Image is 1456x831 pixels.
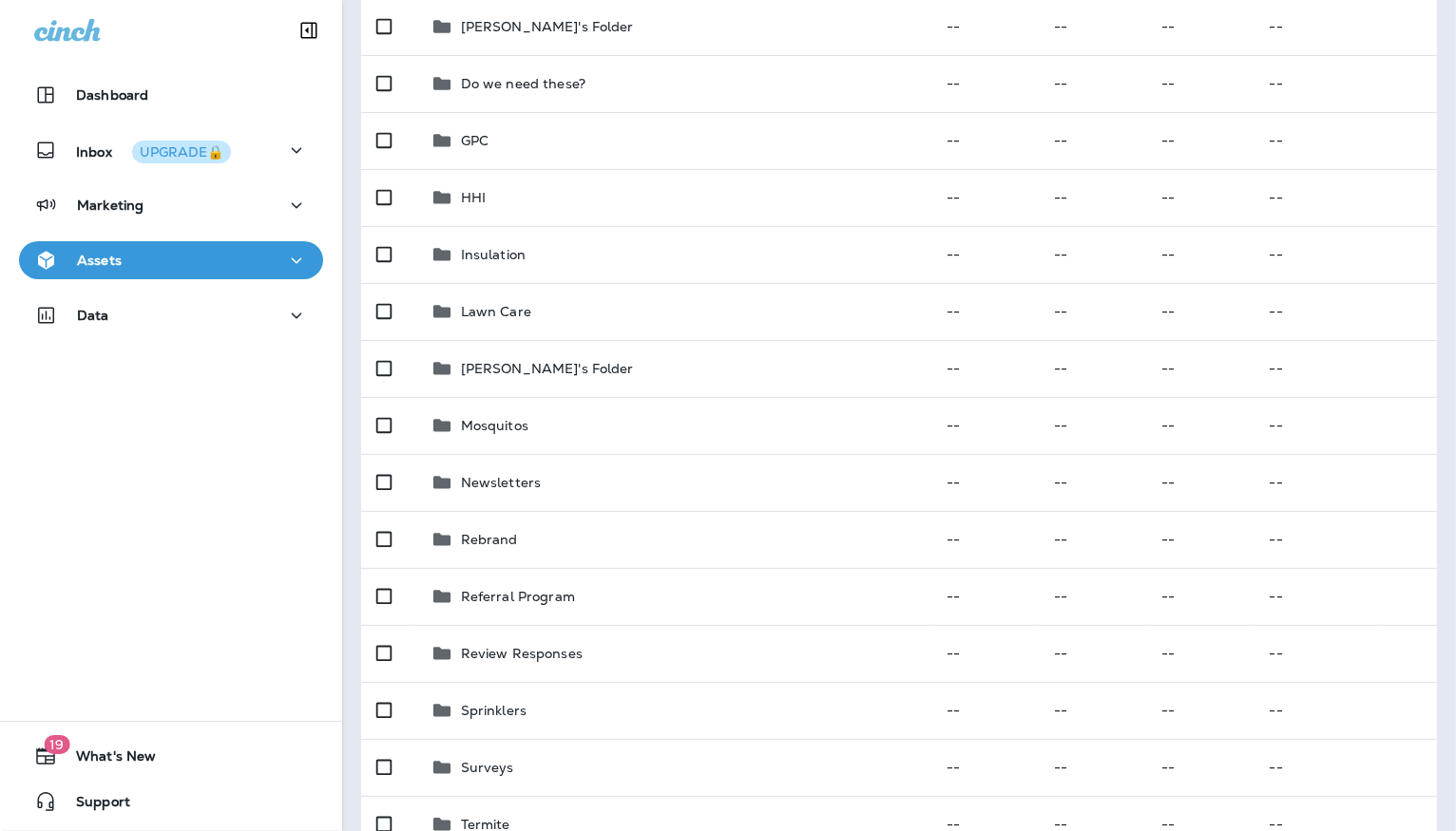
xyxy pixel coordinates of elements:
[461,304,531,319] p: Lawn Care
[931,340,1039,397] td: --
[1039,169,1146,226] td: --
[1146,226,1254,283] td: --
[1039,112,1146,169] td: --
[1039,340,1146,397] td: --
[282,11,335,49] button: Collapse Sidebar
[76,141,231,161] p: Inbox
[140,145,223,159] div: UPGRADE🔒
[931,568,1039,625] td: --
[1146,283,1254,340] td: --
[1255,112,1437,169] td: --
[1039,55,1146,112] td: --
[1039,625,1146,682] td: --
[931,226,1039,283] td: --
[1255,739,1437,796] td: --
[461,361,634,376] p: [PERSON_NAME]'s Folder
[931,397,1039,454] td: --
[931,682,1039,739] td: --
[1146,454,1254,511] td: --
[1255,283,1437,340] td: --
[1255,568,1437,625] td: --
[931,511,1039,568] td: --
[1039,397,1146,454] td: --
[461,190,486,205] p: HHI
[77,308,109,323] p: Data
[461,760,514,775] p: Surveys
[1255,682,1437,739] td: --
[461,646,583,661] p: Review Responses
[461,247,526,262] p: Insulation
[931,112,1039,169] td: --
[1039,511,1146,568] td: --
[461,532,518,547] p: Rebrand
[19,737,323,775] button: 19What's New
[1255,397,1437,454] td: --
[57,794,130,817] span: Support
[461,703,527,718] p: Sprinklers
[1039,226,1146,283] td: --
[931,454,1039,511] td: --
[19,783,323,821] button: Support
[19,131,323,169] button: InboxUPGRADE🔒
[461,589,575,604] p: Referral Program
[1146,112,1254,169] td: --
[931,739,1039,796] td: --
[1255,625,1437,682] td: --
[76,87,148,103] p: Dashboard
[1146,340,1254,397] td: --
[1039,739,1146,796] td: --
[931,625,1039,682] td: --
[931,55,1039,112] td: --
[1146,169,1254,226] td: --
[461,19,634,34] p: [PERSON_NAME]'s Folder
[1255,511,1437,568] td: --
[1039,283,1146,340] td: --
[1039,682,1146,739] td: --
[19,296,323,334] button: Data
[1146,682,1254,739] td: --
[1255,454,1437,511] td: --
[931,283,1039,340] td: --
[57,748,156,771] span: What's New
[1146,511,1254,568] td: --
[19,186,323,224] button: Marketing
[1146,397,1254,454] td: --
[132,141,231,163] button: UPGRADE🔒
[1039,454,1146,511] td: --
[1146,568,1254,625] td: --
[44,735,69,754] span: 19
[19,76,323,114] button: Dashboard
[1146,55,1254,112] td: --
[461,475,542,490] p: Newsletters
[461,418,528,433] p: Mosquitos
[1255,340,1437,397] td: --
[931,169,1039,226] td: --
[1039,568,1146,625] td: --
[1255,55,1437,112] td: --
[1146,625,1254,682] td: --
[461,133,489,148] p: GPC
[1146,739,1254,796] td: --
[77,253,122,268] p: Assets
[77,198,144,213] p: Marketing
[19,241,323,279] button: Assets
[461,76,585,91] p: Do we need these?
[1255,226,1437,283] td: --
[1255,169,1437,226] td: --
